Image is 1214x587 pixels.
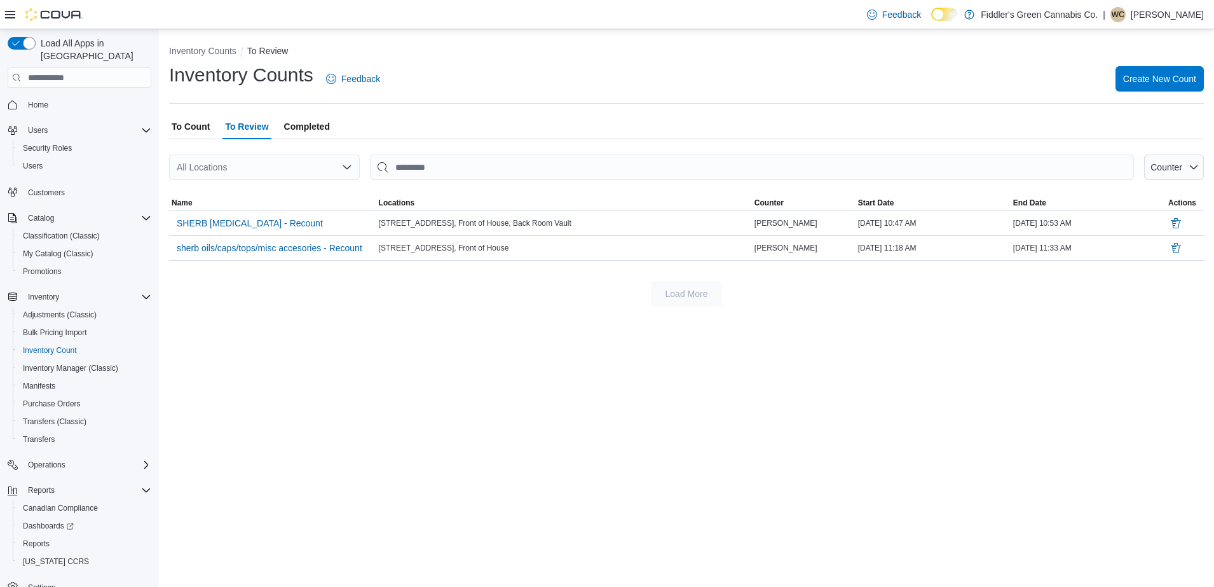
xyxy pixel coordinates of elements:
button: SHERB [MEDICAL_DATA] - Recount [172,214,328,233]
button: Adjustments (Classic) [13,306,156,324]
button: sherb oils/caps/tops/misc accesories - Recount [172,238,367,258]
a: Feedback [321,66,385,92]
span: Feedback [882,8,921,21]
button: End Date [1011,195,1166,211]
span: Manifests [23,381,55,391]
span: Load More [665,287,708,300]
button: Counter [752,195,856,211]
button: Catalog [3,209,156,227]
button: Inventory Manager (Classic) [13,359,156,377]
span: Bulk Pricing Import [18,325,151,340]
span: [US_STATE] CCRS [23,556,89,567]
a: Security Roles [18,141,77,156]
p: | [1103,7,1105,22]
span: Feedback [341,73,380,85]
span: [PERSON_NAME] [754,218,817,228]
button: Create New Count [1115,66,1204,92]
span: To Count [172,114,210,139]
span: Counter [1150,162,1182,172]
button: Transfers (Classic) [13,413,156,431]
button: Delete [1168,216,1183,231]
button: Operations [3,456,156,474]
span: Transfers (Classic) [18,414,151,429]
span: Catalog [23,211,151,226]
div: Winston Clarkson [1110,7,1126,22]
button: Home [3,95,156,114]
button: Bulk Pricing Import [13,324,156,342]
a: Transfers (Classic) [18,414,92,429]
a: Classification (Classic) [18,228,105,244]
span: Inventory Manager (Classic) [18,361,151,376]
a: Inventory Manager (Classic) [18,361,123,376]
img: Cova [25,8,83,21]
span: Start Date [858,198,894,208]
div: [DATE] 10:47 AM [856,216,1011,231]
a: Bulk Pricing Import [18,325,92,340]
a: Purchase Orders [18,396,86,411]
button: Inventory [23,289,64,305]
button: Users [13,157,156,175]
a: Manifests [18,378,60,394]
span: Catalog [28,213,54,223]
span: Completed [284,114,330,139]
span: Adjustments (Classic) [23,310,97,320]
button: Customers [3,183,156,201]
a: Feedback [862,2,926,27]
span: Load All Apps in [GEOGRAPHIC_DATA] [36,37,151,62]
span: Dashboards [23,521,74,531]
span: Users [28,125,48,135]
span: Home [23,97,151,113]
a: Inventory Count [18,343,82,358]
button: Canadian Compliance [13,499,156,517]
span: Inventory [28,292,59,302]
button: Counter [1144,155,1204,180]
button: Inventory Count [13,342,156,359]
button: Reports [3,481,156,499]
span: Washington CCRS [18,554,151,569]
button: Purchase Orders [13,395,156,413]
button: Users [23,123,53,138]
button: Classification (Classic) [13,227,156,245]
span: sherb oils/caps/tops/misc accesories - Recount [177,242,362,254]
span: Bulk Pricing Import [23,328,87,338]
span: Locations [379,198,415,208]
a: My Catalog (Classic) [18,246,99,261]
span: Adjustments (Classic) [18,307,151,322]
span: Reports [28,485,55,495]
a: Canadian Compliance [18,501,103,516]
span: WC [1112,7,1124,22]
span: Inventory [23,289,151,305]
span: [PERSON_NAME] [754,243,817,253]
button: Promotions [13,263,156,280]
button: Open list of options [342,162,352,172]
a: Dashboards [13,517,156,535]
span: Create New Count [1123,73,1196,85]
button: Operations [23,457,71,473]
p: Fiddler's Green Cannabis Co. [981,7,1098,22]
span: My Catalog (Classic) [23,249,93,259]
button: Start Date [856,195,1011,211]
button: Catalog [23,211,59,226]
span: Users [23,161,43,171]
span: Security Roles [23,143,72,153]
a: Home [23,97,53,113]
button: Load More [651,281,722,307]
button: Inventory Counts [169,46,236,56]
input: Dark Mode [931,8,958,21]
span: Manifests [18,378,151,394]
a: Dashboards [18,518,79,534]
input: This is a search bar. After typing your query, hit enter to filter the results lower in the page. [370,155,1134,180]
span: Classification (Classic) [18,228,151,244]
span: Transfers [18,432,151,447]
a: Promotions [18,264,67,279]
button: Transfers [13,431,156,448]
button: Users [3,121,156,139]
a: Users [18,158,48,174]
span: Security Roles [18,141,151,156]
span: Purchase Orders [18,396,151,411]
span: Operations [23,457,151,473]
span: Promotions [23,266,62,277]
a: Adjustments (Classic) [18,307,102,322]
span: Canadian Compliance [18,501,151,516]
button: Security Roles [13,139,156,157]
